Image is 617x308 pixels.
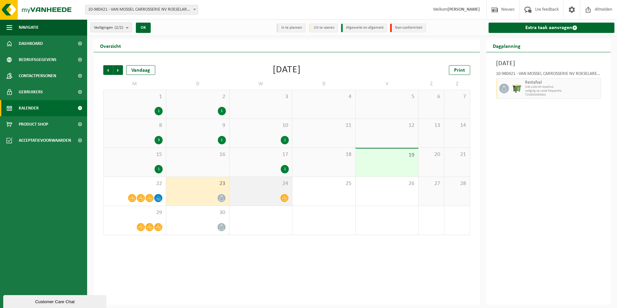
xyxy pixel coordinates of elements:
span: 4 [296,93,352,100]
li: In te plannen [277,24,306,32]
span: 19 [359,152,415,159]
td: M [103,78,166,90]
strong: [PERSON_NAME] [448,7,480,12]
span: Restafval [525,80,599,85]
span: 18 [296,151,352,158]
span: 30 [169,209,226,216]
span: 1 [107,93,163,100]
span: Kalender [19,100,39,116]
span: 6 [422,93,441,100]
li: Uit te voeren [309,24,338,32]
div: 10-980421 - VAN MOSSEL CARROSSERIE NV ROESELARE - ROESELARE [496,72,601,78]
span: 15 [107,151,163,158]
span: 16 [169,151,226,158]
span: Navigatie [19,19,39,36]
span: Bedrijfsgegevens [19,52,56,68]
a: Extra taak aanvragen [489,23,615,33]
h3: [DATE] [496,59,601,68]
div: [DATE] [273,65,301,75]
span: Volgende [113,65,123,75]
span: Contactpersonen [19,68,56,84]
span: 21 [448,151,467,158]
button: OK [136,23,151,33]
count: (2/2) [115,26,123,30]
td: D [166,78,229,90]
span: Acceptatievoorwaarden [19,132,71,149]
span: WB-1100-HP restafval [525,85,599,89]
span: 14 [448,122,467,129]
div: 3 [155,136,163,144]
span: Vorige [103,65,113,75]
span: 20 [422,151,441,158]
span: T250002063802 [525,93,599,97]
span: Lediging op vaste frequentie [525,89,599,93]
td: V [356,78,419,90]
li: Non-conformiteit [390,24,426,32]
div: 1 [155,165,163,173]
h2: Overzicht [94,39,127,52]
span: Print [454,68,465,73]
span: Gebruikers [19,84,43,100]
td: Z [419,78,444,90]
div: 1 [218,136,226,144]
td: Z [444,78,470,90]
span: 11 [296,122,352,129]
span: 3 [233,93,289,100]
span: 23 [169,180,226,187]
span: 8 [107,122,163,129]
span: Vestigingen [94,23,123,33]
span: 29 [107,209,163,216]
span: 24 [233,180,289,187]
span: 10-980421 - VAN MOSSEL CARROSSERIE NV ROESELARE - ROESELARE [86,5,198,14]
span: 27 [422,180,441,187]
a: Print [449,65,470,75]
div: 1 [218,107,226,115]
span: 5 [359,93,415,100]
div: Vandaag [126,65,155,75]
span: 7 [448,93,467,100]
span: 10-980421 - VAN MOSSEL CARROSSERIE NV ROESELARE - ROESELARE [85,5,198,15]
span: 26 [359,180,415,187]
span: 12 [359,122,415,129]
span: 22 [107,180,163,187]
td: D [292,78,355,90]
span: 28 [448,180,467,187]
span: Dashboard [19,36,43,52]
button: Vestigingen(2/2) [90,23,132,32]
h2: Dagplanning [486,39,527,52]
div: 1 [281,136,289,144]
div: 1 [155,107,163,115]
span: Product Shop [19,116,48,132]
span: 25 [296,180,352,187]
span: 13 [422,122,441,129]
li: Afgewerkt en afgemeld [341,24,387,32]
td: W [229,78,292,90]
span: 9 [169,122,226,129]
span: 10 [233,122,289,129]
span: 17 [233,151,289,158]
div: 1 [281,165,289,173]
span: 2 [169,93,226,100]
img: WB-1100-HPE-GN-50 [512,84,522,93]
iframe: chat widget [3,294,108,308]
